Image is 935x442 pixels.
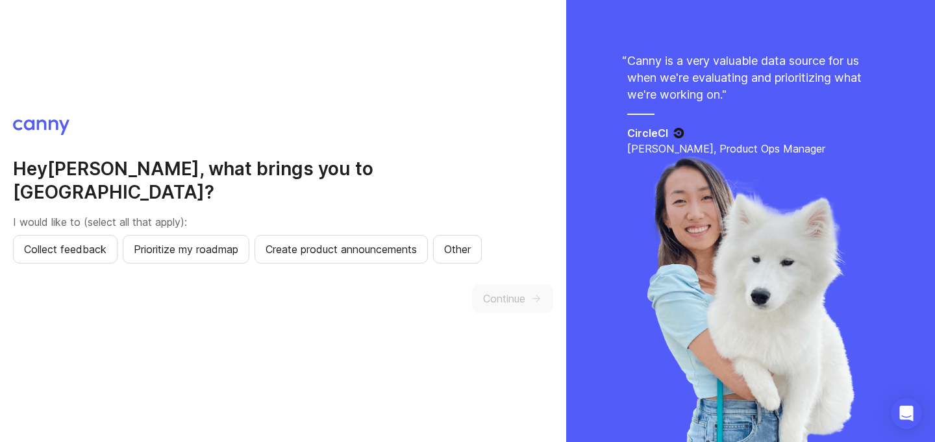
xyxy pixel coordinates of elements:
button: Continue [472,284,553,313]
span: Continue [483,291,525,306]
span: Other [444,241,471,257]
h5: CircleCI [627,125,668,141]
p: [PERSON_NAME], Product Ops Manager [627,141,874,156]
button: Create product announcements [255,235,428,264]
button: Collect feedback [13,235,118,264]
img: liya-429d2be8cea6414bfc71c507a98abbfa.webp [645,156,856,442]
button: Prioritize my roadmap [123,235,249,264]
p: Canny is a very valuable data source for us when we're evaluating and prioritizing what we're wor... [627,53,874,103]
span: Collect feedback [24,241,106,257]
button: Other [433,235,482,264]
span: Create product announcements [266,241,417,257]
img: Canny logo [13,119,69,135]
img: CircleCI logo [673,128,684,138]
h2: Hey [PERSON_NAME] , what brings you to [GEOGRAPHIC_DATA]? [13,157,553,204]
div: Open Intercom Messenger [891,398,922,429]
p: I would like to (select all that apply): [13,214,553,230]
span: Prioritize my roadmap [134,241,238,257]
